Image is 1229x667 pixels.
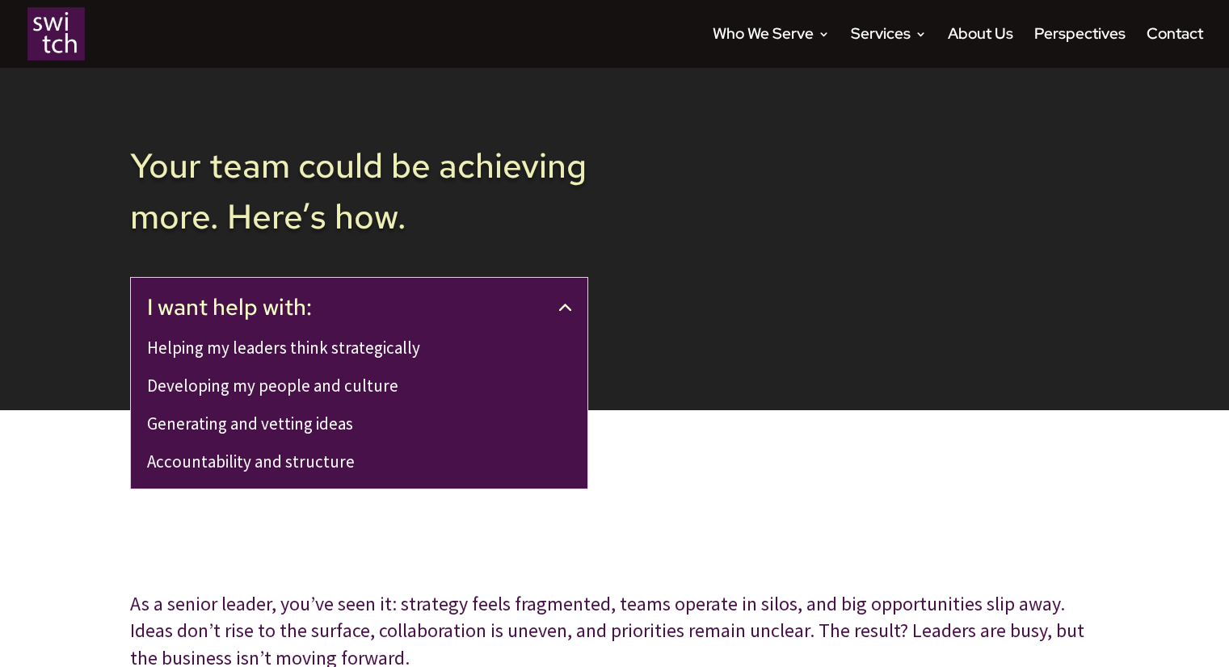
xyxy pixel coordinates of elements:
a: Services [851,28,927,68]
a: Generating and vetting ideas [147,413,353,434]
h2: Your team could be achieving more. Here’s how. [130,141,588,250]
a: Helping my leaders think strategically [147,337,420,359]
a: Accountability and structure [147,451,355,472]
a: Contact [1147,28,1203,68]
h2: I want help with: [147,294,571,321]
a: Perspectives [1034,28,1126,68]
a: Who We Serve [713,28,830,68]
a: About Us [948,28,1013,68]
a: Developing my people and culture [147,375,398,396]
